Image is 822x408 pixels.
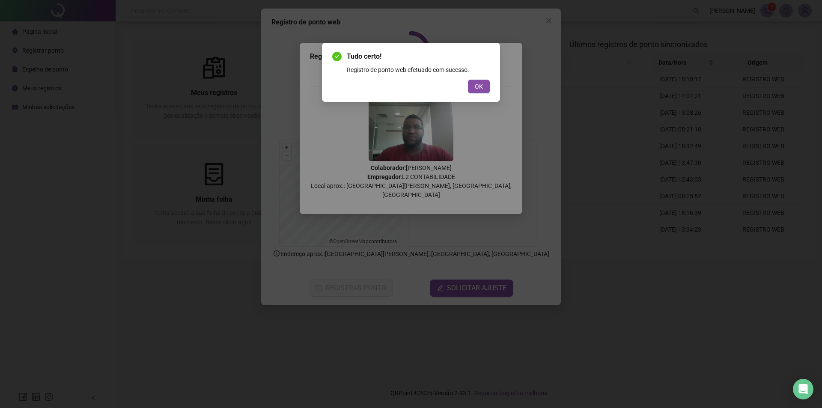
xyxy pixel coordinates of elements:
[468,80,490,93] button: OK
[347,65,490,74] div: Registro de ponto web efetuado com sucesso.
[475,82,483,91] span: OK
[332,52,342,61] span: check-circle
[347,51,490,62] span: Tudo certo!
[793,379,813,399] div: Open Intercom Messenger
